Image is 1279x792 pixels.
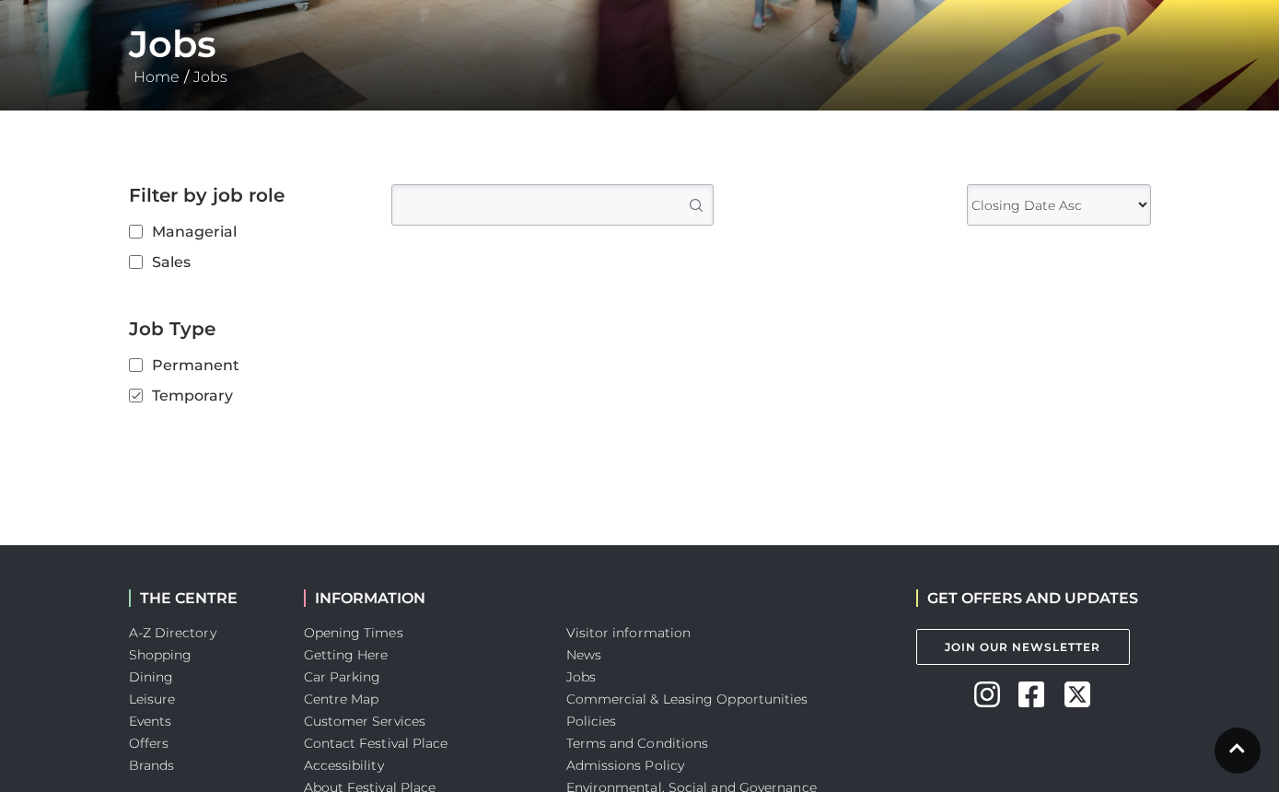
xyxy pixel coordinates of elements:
a: Join Our Newsletter [916,629,1130,665]
a: Visitor information [566,624,692,641]
h1: Jobs [129,22,1151,66]
div: / [115,22,1165,88]
a: A-Z Directory [129,624,216,641]
a: Getting Here [304,646,389,663]
h2: GET OFFERS AND UPDATES [916,589,1138,607]
a: Events [129,713,172,729]
label: Permanent [129,354,364,377]
a: Admissions Policy [566,757,685,774]
a: Accessibility [304,757,384,774]
a: Shopping [129,646,192,663]
h2: THE CENTRE [129,589,276,607]
a: Jobs [566,669,596,685]
a: Opening Times [304,624,403,641]
a: Policies [566,713,617,729]
label: Sales [129,250,364,274]
a: Jobs [189,68,232,86]
label: Temporary [129,384,364,407]
a: Offers [129,735,169,751]
a: Car Parking [304,669,381,685]
a: Centre Map [304,691,379,707]
label: Managerial [129,220,364,243]
a: Home [129,68,184,86]
a: Leisure [129,691,176,707]
a: Contact Festival Place [304,735,448,751]
h2: Job Type [129,318,364,340]
a: Commercial & Leasing Opportunities [566,691,808,707]
h2: Filter by job role [129,184,364,206]
a: Brands [129,757,175,774]
a: Customer Services [304,713,426,729]
a: News [566,646,601,663]
h2: INFORMATION [304,589,539,607]
a: Dining [129,669,174,685]
a: Terms and Conditions [566,735,709,751]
